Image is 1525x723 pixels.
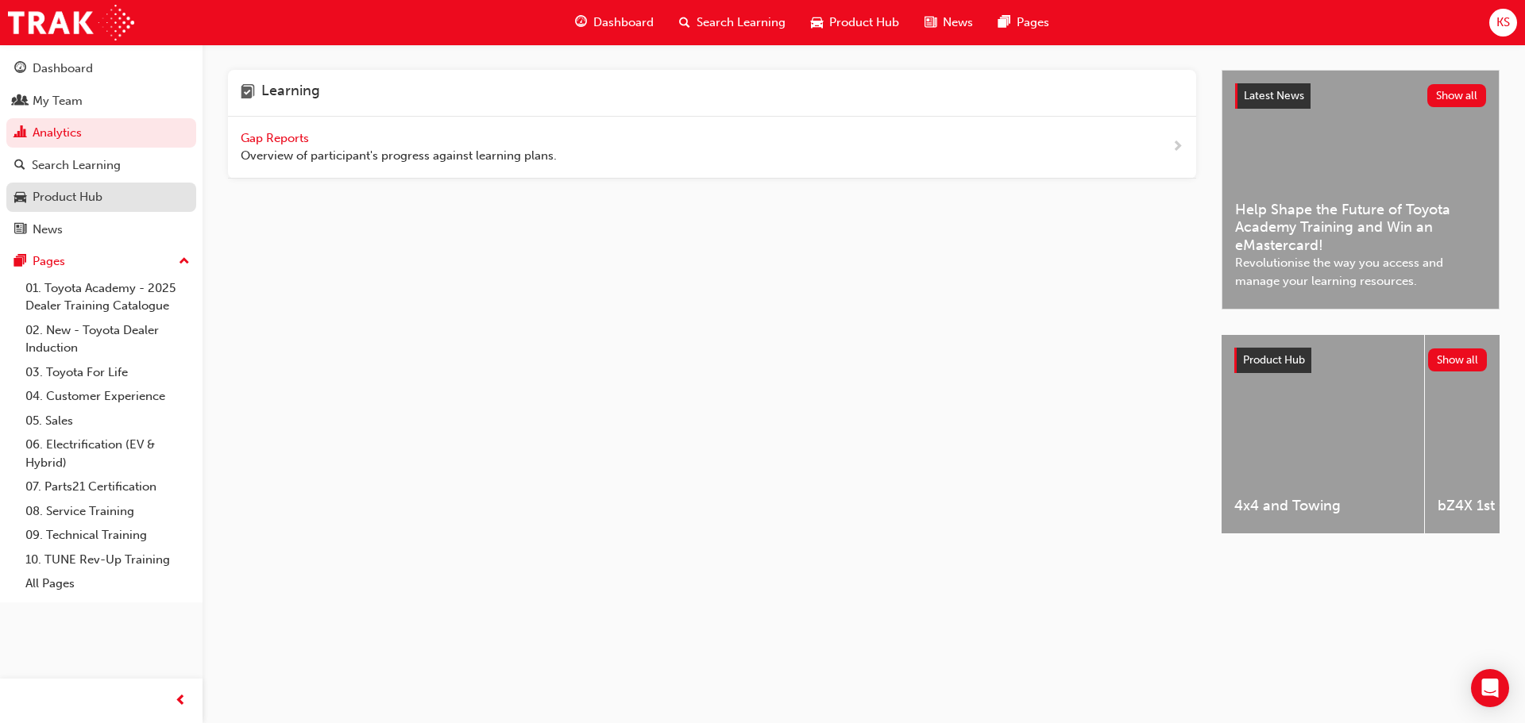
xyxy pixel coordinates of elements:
[1017,13,1049,32] span: Pages
[925,13,936,33] span: news-icon
[241,131,312,145] span: Gap Reports
[14,126,26,140] span: chart-icon
[1235,254,1486,290] span: Revolutionise the way you access and manage your learning resources.
[33,221,63,239] div: News
[1427,84,1487,107] button: Show all
[6,54,196,83] a: Dashboard
[14,255,26,269] span: pages-icon
[19,409,196,433] a: 05. Sales
[14,94,26,109] span: people-icon
[1496,13,1510,32] span: KS
[1428,348,1488,371] button: Show all
[1471,669,1509,707] div: Open Intercom Messenger
[6,215,196,244] a: News
[19,384,196,409] a: 04. Customer Experience
[998,13,1010,33] span: pages-icon
[19,499,196,524] a: 08. Service Training
[6,247,196,276] button: Pages
[697,13,786,32] span: Search Learning
[14,223,26,237] span: news-icon
[8,5,134,40] img: Trak
[811,13,823,33] span: car-icon
[175,691,187,711] span: prev-icon
[19,360,196,385] a: 03. Toyota For Life
[1222,70,1500,310] a: Latest NewsShow allHelp Shape the Future of Toyota Academy Training and Win an eMastercard!Revolu...
[19,548,196,572] a: 10. TUNE Rev-Up Training
[33,188,102,206] div: Product Hub
[679,13,690,33] span: search-icon
[1235,201,1486,255] span: Help Shape the Future of Toyota Academy Training and Win an eMastercard!
[33,92,83,110] div: My Team
[575,13,587,33] span: guage-icon
[19,571,196,596] a: All Pages
[19,475,196,499] a: 07. Parts21 Certification
[14,159,25,173] span: search-icon
[6,87,196,116] a: My Team
[1172,137,1183,157] span: next-icon
[241,147,557,165] span: Overview of participant's progress against learning plans.
[1243,353,1305,367] span: Product Hub
[6,51,196,247] button: DashboardMy TeamAnalyticsSearch LearningProduct HubNews
[14,62,26,76] span: guage-icon
[14,190,26,205] span: car-icon
[33,252,65,271] div: Pages
[19,523,196,548] a: 09. Technical Training
[19,433,196,475] a: 06. Electrification (EV & Hybrid)
[19,318,196,360] a: 02. New - Toyota Dealer Induction
[6,183,196,212] a: Product Hub
[261,83,320,103] h4: Learning
[562,6,666,39] a: guage-iconDashboard
[1234,497,1411,515] span: 4x4 and Towing
[593,13,654,32] span: Dashboard
[1244,89,1304,102] span: Latest News
[19,276,196,318] a: 01. Toyota Academy - 2025 Dealer Training Catalogue
[6,118,196,148] a: Analytics
[32,156,121,175] div: Search Learning
[912,6,986,39] a: news-iconNews
[666,6,798,39] a: search-iconSearch Learning
[1489,9,1517,37] button: KS
[1235,83,1486,109] a: Latest NewsShow all
[179,252,190,272] span: up-icon
[1234,348,1487,373] a: Product HubShow all
[6,151,196,180] a: Search Learning
[1222,335,1424,533] a: 4x4 and Towing
[943,13,973,32] span: News
[33,60,93,78] div: Dashboard
[798,6,912,39] a: car-iconProduct Hub
[228,117,1196,179] a: Gap Reports Overview of participant's progress against learning plans.next-icon
[829,13,899,32] span: Product Hub
[241,83,255,103] span: learning-icon
[986,6,1062,39] a: pages-iconPages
